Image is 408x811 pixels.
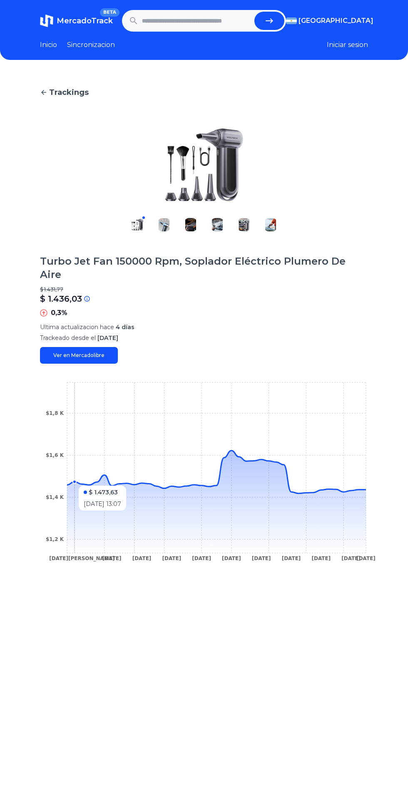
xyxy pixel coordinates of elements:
[299,16,373,26] span: [GEOGRAPHIC_DATA]
[40,334,96,342] span: Trackeado desde el
[40,293,82,305] p: $ 1.436,03
[97,334,118,342] span: [DATE]
[162,556,181,561] tspan: [DATE]
[356,556,376,561] tspan: [DATE]
[46,410,64,416] tspan: $1,8 K
[311,556,331,561] tspan: [DATE]
[40,323,114,331] span: Ultima actualizacion hace
[40,87,368,98] a: Trackings
[51,308,67,318] p: 0,3%
[282,556,301,561] tspan: [DATE]
[46,494,64,500] tspan: $1,4 K
[132,556,152,561] tspan: [DATE]
[40,14,113,27] a: MercadoTrackBETA
[102,556,122,561] tspan: [DATE]
[46,536,64,542] tspan: $1,2 K
[341,556,361,561] tspan: [DATE]
[67,40,115,50] a: Sincronizacion
[184,218,197,231] img: Turbo Jet Fan 150000 Rpm, Soplador Eléctrico Plumero De Aire
[252,556,271,561] tspan: [DATE]
[116,323,134,331] span: 4 días
[286,17,297,24] img: Argentina
[49,556,114,562] tspan: [DATE][PERSON_NAME]
[40,40,57,50] a: Inicio
[211,218,224,231] img: Turbo Jet Fan 150000 Rpm, Soplador Eléctrico Plumero De Aire
[40,14,53,27] img: MercadoTrack
[192,556,211,561] tspan: [DATE]
[327,40,368,50] button: Iniciar sesion
[286,16,368,26] button: [GEOGRAPHIC_DATA]
[46,452,64,458] tspan: $1,6 K
[40,255,368,281] h1: Turbo Jet Fan 150000 Rpm, Soplador Eléctrico Plumero De Aire
[124,125,284,205] img: Turbo Jet Fan 150000 Rpm, Soplador Eléctrico Plumero De Aire
[40,347,118,364] a: Ver en Mercadolibre
[40,286,368,293] p: $ 1.431,77
[264,218,277,231] img: Turbo Jet Fan 150000 Rpm, Soplador Eléctrico Plumero De Aire
[131,218,144,231] img: Turbo Jet Fan 150000 Rpm, Soplador Eléctrico Plumero De Aire
[157,218,171,231] img: Turbo Jet Fan 150000 Rpm, Soplador Eléctrico Plumero De Aire
[222,556,241,561] tspan: [DATE]
[237,218,251,231] img: Turbo Jet Fan 150000 Rpm, Soplador Eléctrico Plumero De Aire
[57,16,113,25] span: MercadoTrack
[100,8,119,17] span: BETA
[49,87,89,98] span: Trackings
